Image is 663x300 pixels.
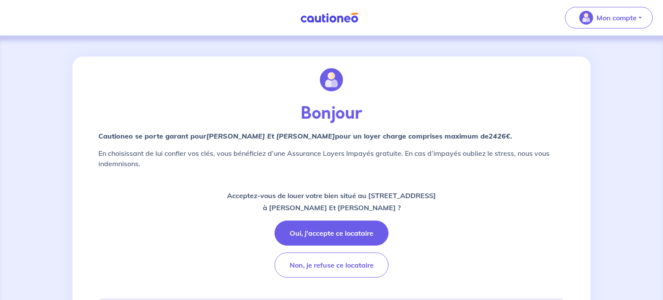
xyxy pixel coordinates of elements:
[275,253,388,278] button: Non, je refuse ce locataire
[227,189,436,214] p: Acceptez-vous de louer votre bien situé au [STREET_ADDRESS] à [PERSON_NAME] Et [PERSON_NAME] ?
[579,11,593,25] img: illu_account_valid_menu.svg
[98,103,565,124] p: Bonjour
[275,221,388,246] button: Oui, j'accepte ce locataire
[565,7,653,28] button: illu_account_valid_menu.svgMon compte
[320,68,343,92] img: illu_account.svg
[489,132,510,140] em: 2426€
[297,13,362,23] img: Cautioneo
[597,13,637,23] p: Mon compte
[98,132,512,140] strong: Cautioneo se porte garant pour pour un loyer charge comprises maximum de .
[98,148,565,169] p: En choisissant de lui confier vos clés, vous bénéficiez d’une Assurance Loyers Impayés gratuite. ...
[206,132,335,140] em: [PERSON_NAME] Et [PERSON_NAME]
